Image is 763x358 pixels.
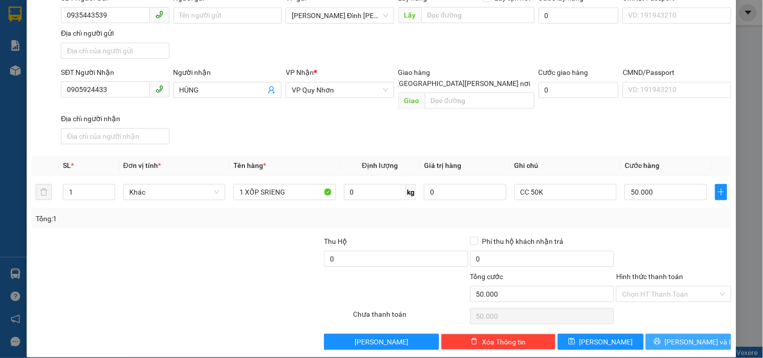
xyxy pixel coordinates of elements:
input: VD: Bàn, Ghế [233,184,335,200]
input: Cước giao hàng [539,82,619,98]
div: Tổng: 1 [36,213,295,224]
strong: Sài Gòn: [7,28,37,38]
span: phone [155,85,163,93]
input: Địa chỉ của người gửi [61,43,169,59]
span: Lấy [398,7,421,23]
span: Tên hàng [233,161,266,169]
th: Ghi chú [511,156,621,175]
span: [GEOGRAPHIC_DATA][PERSON_NAME] nơi [393,78,535,89]
span: Tổng cước [470,273,503,281]
button: delete [36,184,52,200]
label: Cước giao hàng [539,68,588,76]
span: SL [63,161,71,169]
span: Khác [129,185,219,200]
strong: 0901 900 568 [65,28,146,47]
strong: [PERSON_NAME]: [65,28,128,38]
button: printer[PERSON_NAME] và In [646,334,731,350]
div: CMND/Passport [623,67,731,78]
span: Giá trị hàng [424,161,461,169]
label: Hình thức thanh toán [616,273,683,281]
span: Đơn vị tính [123,161,161,169]
input: Dọc đường [425,93,535,109]
span: Xóa Thông tin [482,336,526,347]
span: VP Quy Nhơn [292,82,388,98]
button: plus [715,184,727,200]
div: Chưa thanh toán [352,309,469,326]
button: [PERSON_NAME] [324,334,439,350]
span: printer [654,338,661,346]
span: Thu Hộ [324,237,347,245]
span: ĐỨC ĐẠT GIA LAI [28,10,125,24]
span: [PERSON_NAME] [355,336,408,347]
div: Địa chỉ người gửi [61,28,169,39]
button: save[PERSON_NAME] [558,334,643,350]
span: VP GỬI: [7,63,50,77]
span: [PERSON_NAME] [579,336,633,347]
span: user-add [268,86,276,94]
span: Giao hàng [398,68,431,76]
span: kg [406,184,416,200]
span: Giao [398,93,425,109]
input: Cước lấy hàng [539,8,619,24]
span: Phí thu hộ khách nhận trả [478,236,568,247]
input: Dọc đường [421,7,535,23]
span: phone [155,11,163,19]
input: 0 [424,184,506,200]
span: plus [716,188,727,196]
span: Phan Đình Phùng [292,8,388,23]
strong: 0901 936 968 [7,49,56,58]
div: Người nhận [174,67,282,78]
span: [PERSON_NAME] và In [665,336,735,347]
span: save [568,338,575,346]
div: SĐT Người Nhận [61,67,169,78]
input: Ghi Chú [515,184,617,200]
span: Định lượng [362,161,398,169]
span: delete [471,338,478,346]
div: Địa chỉ người nhận [61,113,169,124]
strong: 0931 600 979 [7,28,55,47]
span: VP Nhận [286,68,314,76]
strong: 0901 933 179 [65,49,114,58]
input: Địa chỉ của người nhận [61,128,169,144]
span: Cước hàng [625,161,659,169]
button: deleteXóa Thông tin [441,334,556,350]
